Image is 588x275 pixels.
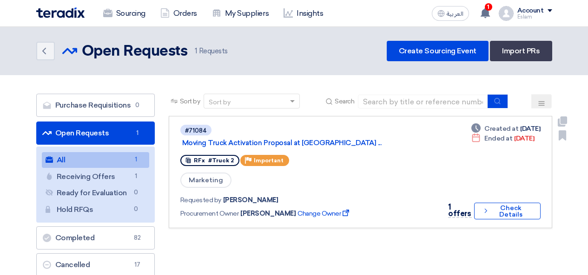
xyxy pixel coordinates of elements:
[432,6,469,21] button: العربية
[517,14,552,19] div: Eslam
[36,94,155,117] a: Purchase Requisitions0
[180,195,221,205] span: Requested by
[82,42,188,61] h2: Open Requests
[447,11,463,17] span: العربية
[209,97,231,107] div: Sort by
[131,188,142,198] span: 0
[471,134,534,143] div: [DATE]
[276,3,330,24] a: Insights
[131,155,142,165] span: 1
[240,209,296,218] span: [PERSON_NAME]
[223,195,278,205] span: [PERSON_NAME]
[36,7,85,18] img: Teradix logo
[42,185,149,201] a: Ready for Evaluation
[36,226,155,249] a: Completed82
[185,128,207,134] div: #71084
[36,122,155,145] a: Open Requests1
[208,157,234,164] span: #Truck 2
[131,172,142,181] span: 1
[485,3,492,11] span: 1
[42,202,149,217] a: Hold RFQs
[254,157,284,164] span: Important
[195,46,228,57] span: Requests
[132,233,143,243] span: 82
[517,7,544,15] div: Account
[474,203,541,219] button: Check Details
[484,124,518,134] span: Created at
[490,41,552,61] a: Import PRs
[195,47,197,55] span: 1
[153,3,205,24] a: Orders
[42,169,149,185] a: Receiving Offers
[484,134,512,143] span: Ended at
[194,157,205,164] span: RFx
[297,209,351,218] span: Change Owner
[471,124,540,134] div: [DATE]
[42,152,149,168] a: All
[131,205,142,214] span: 0
[358,95,488,109] input: Search by title or reference number
[205,3,276,24] a: My Suppliers
[96,3,153,24] a: Sourcing
[180,209,239,218] span: Procurement Owner
[182,139,415,147] a: Moving Truck Activation Proposal at [GEOGRAPHIC_DATA] ...
[132,128,143,138] span: 1
[335,96,354,106] span: Search
[180,173,231,188] span: Marketing
[448,203,471,218] span: 1 offers
[180,96,200,106] span: Sort by
[499,6,514,21] img: profile_test.png
[387,41,489,61] a: Create Sourcing Event
[132,101,143,110] span: 0
[132,260,143,269] span: 17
